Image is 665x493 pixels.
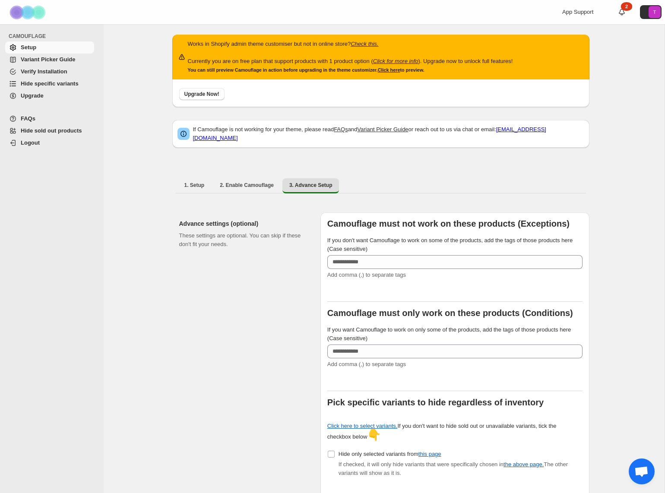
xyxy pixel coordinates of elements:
[188,57,513,66] p: Currently you are on free plan that support products with 1 product option ( ). Upgrade now to un...
[503,461,544,468] a: the above page.
[339,451,441,457] span: Hide only selected variants from
[188,40,513,48] p: Works in Shopify admin theme customiser but not in online store?
[179,88,225,100] button: Upgrade Now!
[327,423,398,429] a: Click here to select variants.
[334,126,348,133] a: FAQs
[640,5,662,19] button: Avatar with initials T
[327,398,544,407] b: Pick specific variants to hide regardless of inventory
[562,9,593,15] span: App Support
[289,182,332,189] span: 3. Advance Setup
[5,90,94,102] a: Upgrade
[184,91,219,98] span: Upgrade Now!
[21,44,36,51] span: Setup
[653,9,656,15] text: T
[220,182,274,189] span: 2. Enable Camouflage
[629,458,655,484] div: Open chat
[21,68,67,75] span: Verify Installation
[367,428,381,441] span: 👇
[617,8,626,16] a: 2
[7,0,50,24] img: Camouflage
[378,67,400,73] a: Click here
[9,33,98,40] span: CAMOUFLAGE
[357,126,408,133] a: Variant Picker Guide
[5,125,94,137] a: Hide sold out products
[179,231,307,249] p: These settings are optional. You can skip if these don't fit your needs.
[188,67,424,73] small: You can still preview Camouflage in action before upgrading in the theme customizer. to preview.
[418,451,441,457] a: this page
[21,56,75,63] span: Variant Picker Guide
[184,182,205,189] span: 1. Setup
[5,113,94,125] a: FAQs
[327,219,570,228] b: Camouflage must not work on these products (Exceptions)
[21,80,79,87] span: Hide specific variants
[5,54,94,66] a: Variant Picker Guide
[5,66,94,78] a: Verify Installation
[621,2,632,11] div: 2
[21,92,44,99] span: Upgrade
[351,41,378,47] a: Check this.
[327,308,573,318] b: Camouflage must only work on these products (Conditions)
[373,58,418,64] a: Click for more info
[649,6,661,18] span: Avatar with initials T
[327,361,406,367] span: Add comma (,) to separate tags
[327,326,571,341] span: If you want Camouflage to work on only some of the products, add the tags of those products here ...
[21,115,35,122] span: FAQs
[179,219,307,228] h2: Advance settings (optional)
[21,139,40,146] span: Logout
[21,127,82,134] span: Hide sold out products
[193,125,584,142] p: If Camouflage is not working for your theme, please read and or reach out to us via chat or email:
[5,137,94,149] a: Logout
[327,237,573,252] span: If you don't want Camouflage to work on some of the products, add the tags of those products here...
[339,461,568,476] span: If checked, it will only hide variants that were specifically chosen in The other variants will s...
[327,272,406,278] span: Add comma (,) to separate tags
[5,78,94,90] a: Hide specific variants
[327,422,557,441] div: If you don't want to hide sold out or unavailable variants, tick the checkbox below
[5,41,94,54] a: Setup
